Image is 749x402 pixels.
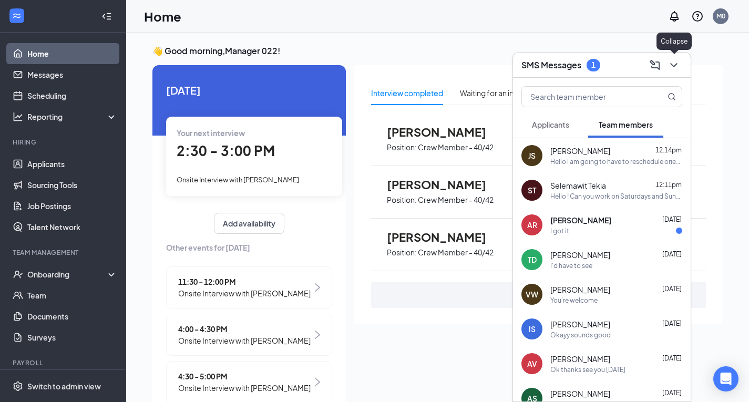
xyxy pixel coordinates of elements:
[550,215,611,225] span: [PERSON_NAME]
[387,142,417,152] p: Position:
[27,111,118,122] div: Reporting
[550,250,610,260] span: [PERSON_NAME]
[27,153,117,174] a: Applicants
[12,11,22,21] svg: WorkstreamLogo
[13,111,23,122] svg: Analysis
[647,57,663,74] button: ComposeMessage
[668,59,680,71] svg: ChevronDown
[13,381,23,391] svg: Settings
[591,60,596,69] div: 1
[178,276,311,287] span: 11:30 - 12:00 PM
[13,269,23,280] svg: UserCheck
[550,365,625,374] div: Ok thanks see you [DATE]
[550,296,598,305] div: You’re welcome
[521,59,581,71] h3: SMS Messages
[13,248,115,257] div: Team Management
[177,142,275,159] span: 2:30 - 3:00 PM
[691,10,704,23] svg: QuestionInfo
[27,195,117,217] a: Job Postings
[527,220,537,230] div: AR
[550,331,611,339] div: Okayy sounds good
[662,285,682,293] span: [DATE]
[668,10,681,23] svg: Notifications
[418,195,494,205] p: Crew Member - 40/42
[528,254,537,265] div: TD
[527,358,537,369] div: AV
[550,226,569,235] div: I got it
[27,381,101,391] div: Switch to admin view
[177,128,245,138] span: Your next interview
[178,287,311,299] span: Onsite Interview with [PERSON_NAME]
[550,388,610,399] span: [PERSON_NAME]
[662,319,682,327] span: [DATE]
[668,92,676,101] svg: MagnifyingGlass
[27,217,117,238] a: Talent Network
[460,87,539,99] div: Waiting for an interview
[27,327,117,348] a: Surveys
[528,185,536,195] div: ST
[655,146,682,154] span: 12:14pm
[214,213,284,234] button: Add availability
[13,358,115,367] div: Payroll
[144,7,181,25] h1: Home
[716,12,725,20] div: M0
[178,382,311,394] span: Onsite Interview with [PERSON_NAME]
[528,150,536,161] div: JS
[371,87,443,99] div: Interview completed
[387,195,417,205] p: Position:
[178,323,311,335] span: 4:00 - 4:30 PM
[662,215,682,223] span: [DATE]
[387,230,502,244] span: [PERSON_NAME]
[387,125,502,139] span: [PERSON_NAME]
[662,250,682,258] span: [DATE]
[550,261,592,270] div: I'd have to see
[27,174,117,195] a: Sourcing Tools
[655,181,682,189] span: 12:11pm
[599,120,653,129] span: Team members
[152,45,723,57] h3: 👋 Good morning, Manager 022 !
[13,138,115,147] div: Hiring
[418,248,494,257] p: Crew Member - 40/42
[550,192,682,201] div: Hello ! Can you work on Saturdays and Sundays
[550,180,606,191] span: Selemawit Tekia
[27,285,117,306] a: Team
[529,324,536,334] div: IS
[387,178,502,191] span: [PERSON_NAME]
[27,43,117,64] a: Home
[27,85,117,106] a: Scheduling
[550,157,682,166] div: Hello I am going to have to reschedule orientation until next week.
[101,11,112,22] svg: Collapse
[713,366,738,391] div: Open Intercom Messenger
[665,57,682,74] button: ChevronDown
[649,59,661,71] svg: ComposeMessage
[550,146,610,156] span: [PERSON_NAME]
[178,370,311,382] span: 4:30 - 5:00 PM
[526,289,538,300] div: VW
[532,120,569,129] span: Applicants
[27,64,117,85] a: Messages
[418,142,494,152] p: Crew Member - 40/42
[387,248,417,257] p: Position:
[550,284,610,295] span: [PERSON_NAME]
[27,306,117,327] a: Documents
[27,269,108,280] div: Onboarding
[178,335,311,346] span: Onsite Interview with [PERSON_NAME]
[656,33,692,50] div: Collapse
[550,354,610,364] span: [PERSON_NAME]
[550,319,610,329] span: [PERSON_NAME]
[166,82,332,98] span: [DATE]
[177,176,299,184] span: Onsite Interview with [PERSON_NAME]
[662,354,682,362] span: [DATE]
[662,389,682,397] span: [DATE]
[166,242,332,253] span: Other events for [DATE]
[522,87,647,107] input: Search team member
